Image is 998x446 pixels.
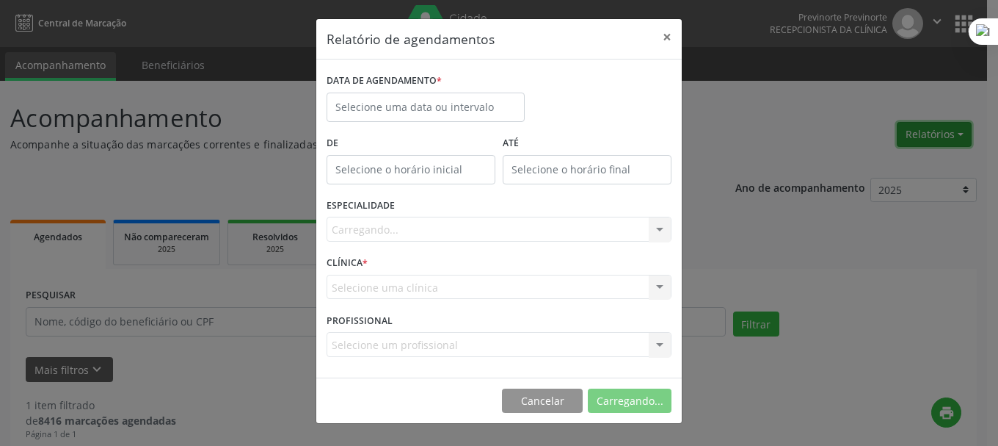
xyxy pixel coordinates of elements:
input: Selecione uma data ou intervalo [327,93,525,122]
label: De [327,132,495,155]
input: Selecione o horário inicial [327,155,495,184]
button: Carregando... [588,389,671,414]
label: PROFISSIONAL [327,309,393,332]
label: ESPECIALIDADE [327,195,395,217]
button: Close [652,19,682,55]
label: DATA DE AGENDAMENTO [327,70,442,93]
label: CLÍNICA [327,252,368,275]
h5: Relatório de agendamentos [327,29,495,48]
button: Cancelar [502,389,583,414]
input: Selecione o horário final [503,155,671,184]
label: ATÉ [503,132,671,155]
